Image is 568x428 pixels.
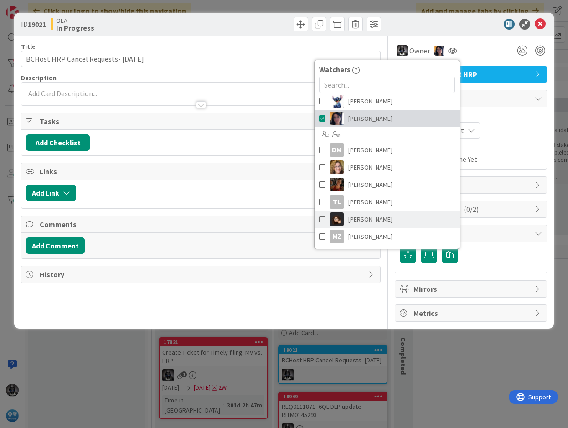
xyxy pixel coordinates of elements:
img: ZB [330,212,344,226]
span: [PERSON_NAME] [348,195,392,209]
label: Title [21,42,36,51]
img: LT [330,178,344,191]
span: Owner [409,45,430,56]
b: In Progress [56,24,94,31]
input: type card name here... [21,51,381,67]
input: Search... [319,77,455,93]
b: 19021 [28,20,46,29]
div: mz [330,230,344,243]
span: Attachments [413,228,530,239]
button: Add Checklist [26,134,90,151]
div: DM [330,143,344,157]
a: ME[PERSON_NAME] [315,93,460,110]
img: TC [434,46,444,56]
a: KS[PERSON_NAME] [315,159,460,176]
span: [PERSON_NAME] [348,112,392,125]
img: KS [330,160,344,174]
span: [PERSON_NAME] [348,212,392,226]
a: DM[PERSON_NAME] [315,141,460,159]
a: TL[PERSON_NAME] [315,193,460,211]
span: Tasks [40,116,364,127]
span: Custom Fields [413,204,530,215]
a: TC[PERSON_NAME] [315,110,460,127]
span: BlueCard Host HRP [413,69,530,80]
span: Links [40,166,364,177]
a: mz[PERSON_NAME] [315,228,460,245]
span: Mirrors [413,284,530,294]
button: Add Comment [26,237,85,254]
span: Comments [40,219,364,230]
span: Support [19,1,41,12]
button: Add Link [26,185,76,201]
span: Actual Dates [400,143,542,153]
span: [PERSON_NAME] [348,143,392,157]
span: Description [21,74,57,82]
span: Dates [413,93,530,104]
span: [PERSON_NAME] [348,94,392,108]
img: TC [330,112,344,125]
span: Metrics [413,308,530,319]
span: [PERSON_NAME] [348,178,392,191]
span: OEA [56,17,94,24]
span: [PERSON_NAME] [348,230,392,243]
span: History [40,269,364,280]
a: ZB[PERSON_NAME] [315,211,460,228]
span: Block [413,180,530,191]
span: [PERSON_NAME] [348,160,392,174]
div: TL [330,195,344,209]
a: LT[PERSON_NAME] [315,176,460,193]
img: KG [397,45,408,56]
span: ( 0/2 ) [464,205,479,214]
span: Watchers [319,64,351,75]
img: ME [330,94,344,108]
span: ID [21,19,46,30]
span: Planned Dates [400,112,542,121]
